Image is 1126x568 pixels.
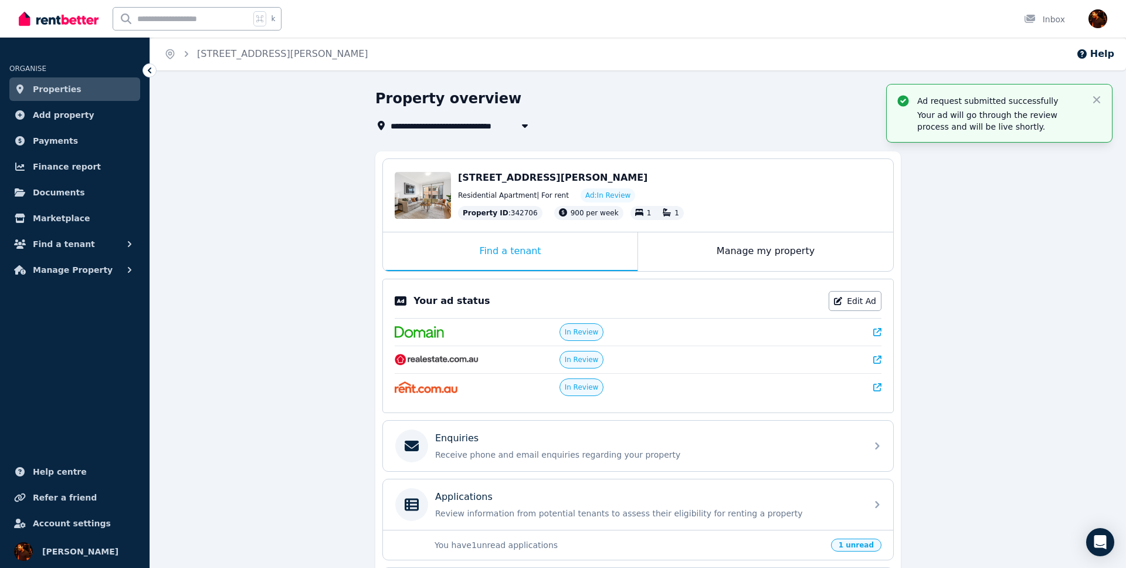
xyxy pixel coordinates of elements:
span: In Review [565,355,599,364]
button: Find a tenant [9,232,140,256]
img: Domain.com.au [395,326,444,338]
span: Properties [33,82,82,96]
img: RentBetter [19,10,99,28]
span: Find a tenant [33,237,95,251]
p: Review information from potential tenants to assess their eligibility for renting a property [435,508,860,519]
span: k [271,14,275,23]
span: Documents [33,185,85,200]
span: Manage Property [33,263,113,277]
img: RealEstate.com.au [395,354,479,366]
a: Add property [9,103,140,127]
a: Marketplace [9,207,140,230]
span: [STREET_ADDRESS][PERSON_NAME] [458,172,647,183]
a: EnquiriesReceive phone and email enquiries regarding your property [383,421,893,471]
button: Manage Property [9,258,140,282]
span: Payments [33,134,78,148]
div: : 342706 [458,206,542,220]
a: Refer a friend [9,486,140,509]
img: Sergio Lourenco da Silva [14,542,33,561]
a: Documents [9,181,140,204]
span: Marketplace [33,211,90,225]
h1: Property overview [375,89,521,108]
span: 1 [647,209,652,217]
span: Finance report [33,160,101,174]
a: Finance report [9,155,140,178]
span: Account settings [33,516,111,530]
a: Help centre [9,460,140,484]
img: Sergio Lourenco da Silva [1088,9,1107,28]
p: Receive phone and email enquiries regarding your property [435,449,860,461]
span: [PERSON_NAME] [42,545,118,559]
span: Help centre [33,465,87,479]
span: Refer a friend [33,491,97,505]
nav: Breadcrumb [150,38,382,70]
p: Enquiries [435,431,479,445]
p: Ad request submitted successfully [917,95,1081,107]
p: Your ad status [413,294,490,308]
span: Property ID [463,208,508,218]
span: Residential Apartment | For rent [458,191,569,200]
a: [STREET_ADDRESS][PERSON_NAME] [197,48,368,59]
div: Open Intercom Messenger [1086,528,1114,556]
a: Properties [9,77,140,101]
span: Add property [33,108,94,122]
a: Edit Ad [829,291,881,311]
a: ApplicationsReview information from potential tenants to assess their eligibility for renting a p... [383,479,893,530]
div: Find a tenant [383,232,637,271]
div: Inbox [1024,13,1065,25]
p: Your ad will go through the review process and will be live shortly. [917,109,1081,133]
button: Help [1076,47,1114,61]
p: You have 1 unread applications [435,539,824,551]
span: ORGANISE [9,65,46,73]
span: 1 [674,209,679,217]
a: Account settings [9,512,140,535]
span: 900 per week [571,209,619,217]
span: In Review [565,327,599,337]
span: Ad: In Review [585,191,630,200]
span: 1 unread [831,539,881,552]
img: Rent.com.au [395,381,457,393]
a: Payments [9,129,140,153]
div: Manage my property [638,232,893,271]
p: Applications [435,490,493,504]
span: In Review [565,383,599,392]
